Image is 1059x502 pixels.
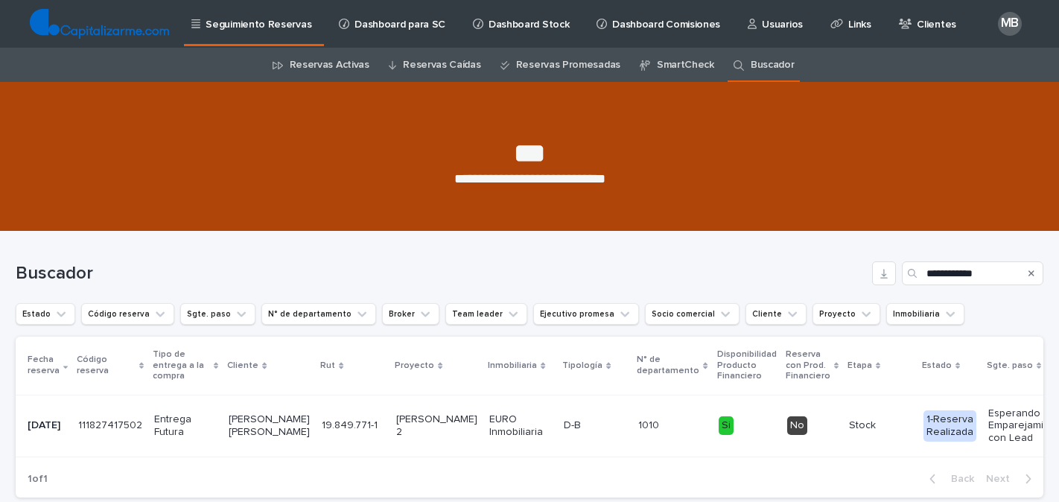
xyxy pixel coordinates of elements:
[382,303,439,325] button: Broker
[489,413,552,439] p: EURO Inmobiliaria
[180,303,255,325] button: Sgte. paso
[849,419,912,432] p: Stock
[847,358,872,374] p: Etapa
[488,358,537,374] p: Inmobiliaria
[77,352,136,379] p: Código reserva
[81,303,174,325] button: Código reserva
[923,410,976,442] div: 1-Reserva Realizada
[227,358,258,374] p: Cliente
[16,263,866,285] h1: Buscador
[30,9,169,39] img: TjQlHxlQVOtaKxwbrr5R
[290,48,369,83] a: Reservas Activas
[645,303,740,325] button: Socio comercial
[320,358,335,374] p: Rut
[657,48,714,83] a: SmartCheck
[396,413,477,439] p: [PERSON_NAME] 2
[886,303,964,325] button: Inmobiliaria
[78,416,145,432] p: 111827417502
[322,416,381,432] p: 19.849.771-1
[395,358,434,374] p: Proyecto
[998,12,1022,36] div: MB
[719,416,734,435] div: Si
[153,346,210,384] p: Tipo de entrega a la compra
[918,472,980,486] button: Back
[980,472,1043,486] button: Next
[16,461,60,498] p: 1 of 1
[638,416,662,432] p: 1010
[28,352,60,379] p: Fecha reserva
[717,346,777,384] p: Disponibilidad Producto Financiero
[922,358,952,374] p: Estado
[16,303,75,325] button: Estado
[564,416,584,432] p: D-B
[403,48,480,83] a: Reservas Caídas
[28,419,66,432] p: [DATE]
[751,48,795,83] a: Buscador
[154,413,217,439] p: Entrega Futura
[261,303,376,325] button: N° de departamento
[533,303,639,325] button: Ejecutivo promesa
[562,358,602,374] p: Tipología
[229,413,310,439] p: [PERSON_NAME] [PERSON_NAME]
[787,416,807,435] div: No
[987,358,1033,374] p: Sgte. paso
[445,303,527,325] button: Team leader
[516,48,620,83] a: Reservas Promesadas
[812,303,880,325] button: Proyecto
[942,474,974,484] span: Back
[745,303,807,325] button: Cliente
[986,474,1019,484] span: Next
[637,352,699,379] p: N° de departamento
[786,346,830,384] p: Reserva con Prod. Financiero
[902,261,1043,285] input: Search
